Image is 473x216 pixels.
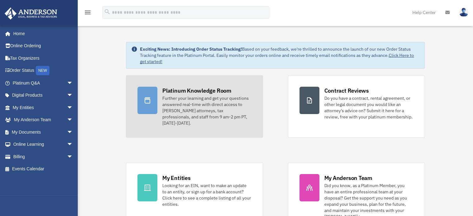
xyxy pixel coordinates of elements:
span: arrow_drop_down [67,101,79,114]
a: Online Learningarrow_drop_down [4,138,82,151]
span: arrow_drop_down [67,126,79,139]
a: My Entitiesarrow_drop_down [4,101,82,114]
a: Click Here to get started! [140,53,414,64]
a: Order StatusNEW [4,64,82,77]
div: Do you have a contract, rental agreement, or other legal document you would like an attorney's ad... [324,95,413,120]
div: My Entities [162,174,190,182]
div: Contract Reviews [324,87,369,94]
img: User Pic [459,8,468,17]
div: My Anderson Team [324,174,372,182]
i: menu [84,9,91,16]
span: arrow_drop_down [67,77,79,90]
strong: Exciting News: Introducing Order Status Tracking! [140,46,242,52]
a: Contract Reviews Do you have a contract, rental agreement, or other legal document you would like... [288,75,425,138]
img: Anderson Advisors Platinum Portal [3,7,59,20]
span: arrow_drop_down [67,150,79,163]
span: arrow_drop_down [67,114,79,126]
a: Home [4,27,79,40]
a: Platinum Q&Aarrow_drop_down [4,77,82,89]
a: Events Calendar [4,163,82,175]
div: NEW [36,66,49,75]
a: Billingarrow_drop_down [4,150,82,163]
div: Platinum Knowledge Room [162,87,231,94]
div: Looking for an EIN, want to make an update to an entity, or sign up for a bank account? Click her... [162,182,251,207]
a: My Documentsarrow_drop_down [4,126,82,138]
a: My Anderson Teamarrow_drop_down [4,114,82,126]
i: search [104,8,111,15]
span: arrow_drop_down [67,138,79,151]
div: Further your learning and get your questions answered real-time with direct access to [PERSON_NAM... [162,95,251,126]
div: Based on your feedback, we're thrilled to announce the launch of our new Order Status Tracking fe... [140,46,420,65]
a: Digital Productsarrow_drop_down [4,89,82,102]
a: Online Ordering [4,40,82,52]
a: menu [84,11,91,16]
a: Platinum Knowledge Room Further your learning and get your questions answered real-time with dire... [126,75,263,138]
span: arrow_drop_down [67,89,79,102]
a: Tax Organizers [4,52,82,64]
